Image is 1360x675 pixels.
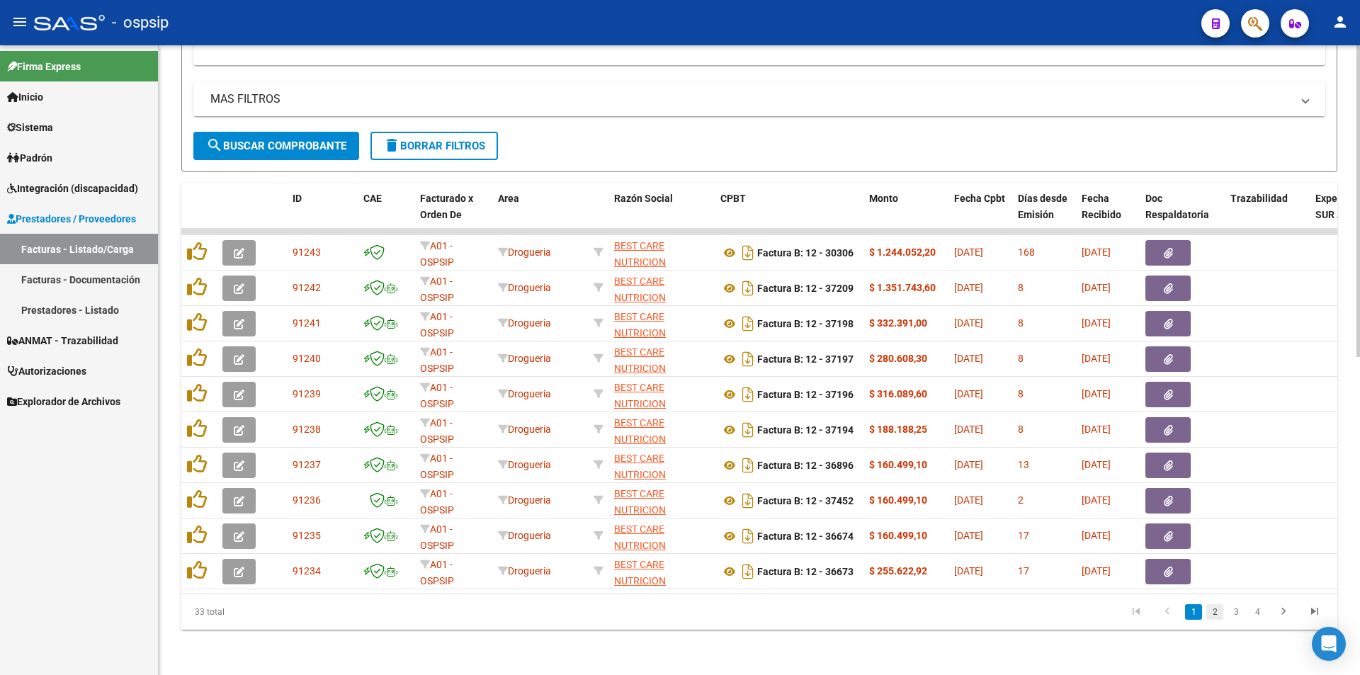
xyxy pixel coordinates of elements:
[1145,193,1209,220] span: Doc Respaldatoria
[7,211,136,227] span: Prestadores / Proveedores
[869,530,927,541] strong: $ 160.499,10
[1154,604,1181,620] a: go to previous page
[206,140,346,152] span: Buscar Comprobante
[869,317,927,329] strong: $ 332.391,00
[954,317,983,329] span: [DATE]
[1249,604,1266,620] a: 4
[1225,600,1247,624] li: page 3
[1228,604,1245,620] a: 3
[293,317,321,329] span: 91241
[614,344,709,374] div: 30715222295
[293,282,321,293] span: 91242
[7,59,81,74] span: Firma Express
[869,388,927,399] strong: $ 316.089,60
[1082,353,1111,364] span: [DATE]
[739,242,757,264] i: Descargar documento
[954,282,983,293] span: [DATE]
[757,495,854,506] strong: Factura B: 12 - 37452
[1183,600,1204,624] li: page 1
[757,566,854,577] strong: Factura B: 12 - 36673
[614,523,698,567] span: BEST CARE NUTRICION DOMICILIARIA S.A.
[293,193,302,204] span: ID
[498,459,551,470] span: Drogueria
[739,419,757,441] i: Descargar documento
[1018,246,1035,258] span: 168
[7,394,120,409] span: Explorador de Archivos
[954,530,983,541] span: [DATE]
[293,388,321,399] span: 91239
[420,193,473,220] span: Facturado x Orden De
[358,183,414,246] datatable-header-cell: CAE
[954,246,983,258] span: [DATE]
[293,494,321,506] span: 91236
[1018,353,1024,364] span: 8
[614,488,698,532] span: BEST CARE NUTRICION DOMICILIARIA S.A.
[954,424,983,435] span: [DATE]
[614,453,698,497] span: BEST CARE NUTRICION DOMICILIARIA S.A.
[420,382,454,409] span: A01 - OSPSIP
[498,282,551,293] span: Drogueria
[954,459,983,470] span: [DATE]
[287,183,358,246] datatable-header-cell: ID
[614,557,709,586] div: 30715222295
[739,383,757,406] i: Descargar documento
[1082,193,1121,220] span: Fecha Recibido
[498,388,551,399] span: Drogueria
[1018,388,1024,399] span: 8
[1230,193,1288,204] span: Trazabilidad
[1018,317,1024,329] span: 8
[1082,282,1111,293] span: [DATE]
[614,521,709,551] div: 30715222295
[498,530,551,541] span: Drogueria
[1018,530,1029,541] span: 17
[614,309,709,339] div: 30715222295
[420,453,454,480] span: A01 - OSPSIP
[420,488,454,516] span: A01 - OSPSIP
[614,382,698,426] span: BEST CARE NUTRICION DOMICILIARIA S.A.
[1076,183,1140,246] datatable-header-cell: Fecha Recibido
[7,181,138,196] span: Integración (discapacidad)
[11,13,28,30] mat-icon: menu
[293,353,321,364] span: 91240
[869,459,927,470] strong: $ 160.499,10
[1123,604,1150,620] a: go to first page
[1082,565,1111,577] span: [DATE]
[614,415,709,445] div: 30715222295
[954,353,983,364] span: [DATE]
[614,276,698,319] span: BEST CARE NUTRICION DOMICILIARIA S.A.
[1206,604,1223,620] a: 2
[1082,459,1111,470] span: [DATE]
[498,246,551,258] span: Drogueria
[1082,388,1111,399] span: [DATE]
[869,424,927,435] strong: $ 188.188,25
[420,417,454,445] span: A01 - OSPSIP
[1082,246,1111,258] span: [DATE]
[7,89,43,105] span: Inicio
[869,246,936,258] strong: $ 1.244.052,20
[954,565,983,577] span: [DATE]
[420,240,454,268] span: A01 - OSPSIP
[1082,424,1111,435] span: [DATE]
[614,311,698,355] span: BEST CARE NUTRICION DOMICILIARIA S.A.
[1301,604,1328,620] a: go to last page
[181,594,410,630] div: 33 total
[757,389,854,400] strong: Factura B: 12 - 37196
[1018,282,1024,293] span: 8
[757,531,854,542] strong: Factura B: 12 - 36674
[757,318,854,329] strong: Factura B: 12 - 37198
[614,346,698,390] span: BEST CARE NUTRICION DOMICILIARIA S.A.
[1247,600,1268,624] li: page 4
[715,183,863,246] datatable-header-cell: CPBT
[739,560,757,583] i: Descargar documento
[498,193,519,204] span: Area
[293,565,321,577] span: 91234
[293,459,321,470] span: 91237
[492,183,588,246] datatable-header-cell: Area
[420,559,454,586] span: A01 - OSPSIP
[739,348,757,370] i: Descargar documento
[720,193,746,204] span: CPBT
[420,346,454,374] span: A01 - OSPSIP
[869,565,927,577] strong: $ 255.622,92
[498,317,551,329] span: Drogueria
[614,417,698,461] span: BEST CARE NUTRICION DOMICILIARIA S.A.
